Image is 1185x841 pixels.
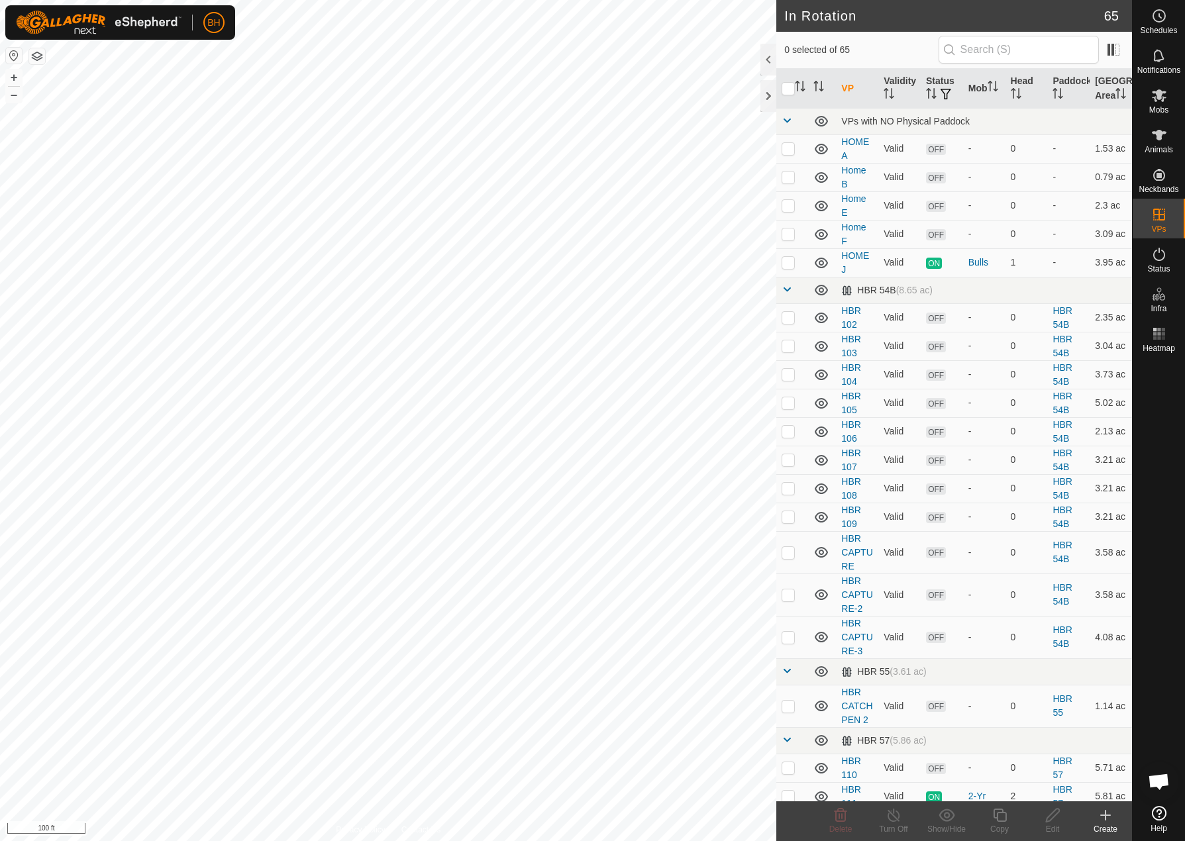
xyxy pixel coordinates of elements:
div: - [968,588,1000,602]
div: - [968,199,1000,213]
td: 2 [1005,782,1048,811]
button: Map Layers [29,48,45,64]
span: OFF [926,144,946,155]
span: OFF [926,201,946,212]
td: 3.04 ac [1090,332,1132,360]
a: HOME J [841,250,869,275]
span: OFF [926,172,946,183]
td: 3.21 ac [1090,503,1132,531]
div: HBR 55 [841,666,926,677]
span: (8.65 ac) [896,285,933,295]
td: Valid [878,389,921,417]
span: Mobs [1149,106,1168,114]
td: Valid [878,685,921,727]
span: OFF [926,313,946,324]
td: 5.71 ac [1090,754,1132,782]
span: OFF [926,229,946,240]
div: - [968,396,1000,410]
a: HBR 103 [841,334,861,358]
th: VP [836,69,878,109]
div: - [968,227,1000,241]
a: HBR 57 [1053,756,1072,780]
p-sorticon: Activate to sort [795,83,805,93]
td: Valid [878,782,921,811]
span: OFF [926,763,946,774]
td: 2.3 ac [1090,191,1132,220]
th: Status [921,69,963,109]
span: Animals [1145,146,1173,154]
td: 0 [1005,754,1048,782]
div: - [968,170,1000,184]
a: HBR CATCH PEN 2 [841,687,872,725]
a: HBR 111 [841,784,861,809]
a: HBR 54B [1053,362,1072,387]
td: 0 [1005,303,1048,332]
td: 1.53 ac [1090,134,1132,163]
button: + [6,70,22,85]
a: HBR 54B [1053,334,1072,358]
a: HBR 54B [1053,540,1072,564]
a: Help [1133,801,1185,838]
td: - [1047,220,1090,248]
a: HBR CAPTURE-3 [841,618,872,656]
td: 3.73 ac [1090,360,1132,389]
td: 3.21 ac [1090,474,1132,503]
a: HOME A [841,136,869,161]
a: HBR 109 [841,505,861,529]
td: Valid [878,248,921,277]
td: 0 [1005,360,1048,389]
a: HBR 54B [1053,624,1072,649]
td: Valid [878,303,921,332]
td: Valid [878,134,921,163]
td: 0 [1005,417,1048,446]
span: VPs [1151,225,1166,233]
td: 0 [1005,446,1048,474]
td: Valid [878,754,921,782]
a: HBR 108 [841,476,861,501]
p-sorticon: Activate to sort [1011,90,1021,101]
a: HBR 54B [1053,448,1072,472]
span: OFF [926,589,946,601]
a: HBR 57 [1053,784,1072,809]
div: - [968,368,1000,381]
td: Valid [878,220,921,248]
span: (5.86 ac) [890,735,926,746]
td: 3.95 ac [1090,248,1132,277]
th: Mob [963,69,1005,109]
span: Heatmap [1143,344,1175,352]
span: OFF [926,547,946,558]
div: - [968,761,1000,775]
td: 5.02 ac [1090,389,1132,417]
h2: In Rotation [784,8,1104,24]
th: Validity [878,69,921,109]
button: – [6,87,22,103]
div: HBR 57 [841,735,926,746]
a: HBR 106 [841,419,861,444]
a: Contact Us [401,824,440,836]
td: 2.13 ac [1090,417,1132,446]
div: Create [1079,823,1132,835]
button: Reset Map [6,48,22,64]
td: Valid [878,163,921,191]
div: Edit [1026,823,1079,835]
td: Valid [878,616,921,658]
span: Status [1147,265,1170,273]
td: 0.79 ac [1090,163,1132,191]
a: Home B [841,165,866,189]
a: HBR 102 [841,305,861,330]
a: HBR 54B [1053,476,1072,501]
td: Valid [878,191,921,220]
a: HBR 54B [1053,391,1072,415]
span: Neckbands [1139,185,1178,193]
div: HBR 54B [841,285,933,296]
span: OFF [926,455,946,466]
td: 3.58 ac [1090,573,1132,616]
td: Valid [878,573,921,616]
a: HBR 55 [1053,693,1072,718]
input: Search (S) [939,36,1099,64]
td: 0 [1005,163,1048,191]
span: ON [926,258,942,269]
td: - [1047,191,1090,220]
span: BH [207,16,220,30]
span: (3.61 ac) [890,666,926,677]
